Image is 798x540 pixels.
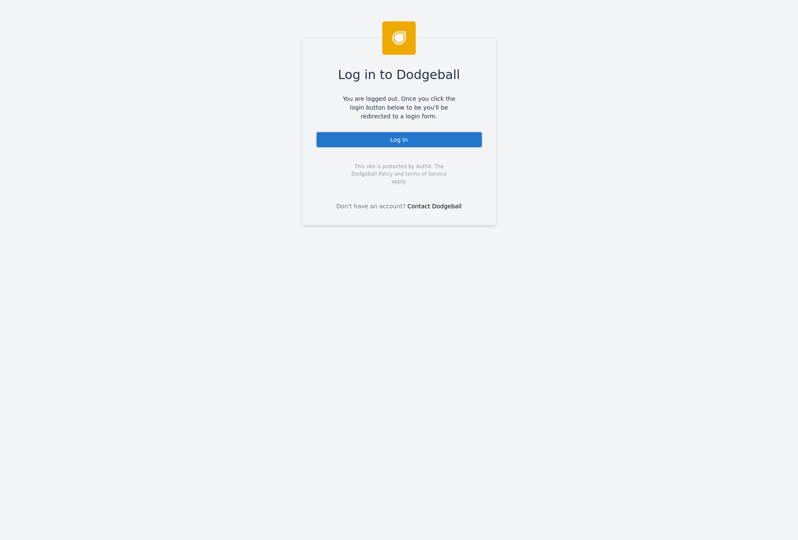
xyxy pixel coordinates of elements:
[337,95,462,121] span: You are logged out. Once you click the login button below to be you'll be redirected to a login f...
[336,202,406,211] span: Don't have an account?
[407,203,462,210] a: Contact Dodgeball
[316,131,483,148] div: Log In
[338,65,460,84] span: Log in to Dodgeball
[344,163,454,185] span: This site is protected by Auth0. The Dodgeball Policy and terms of Service apply.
